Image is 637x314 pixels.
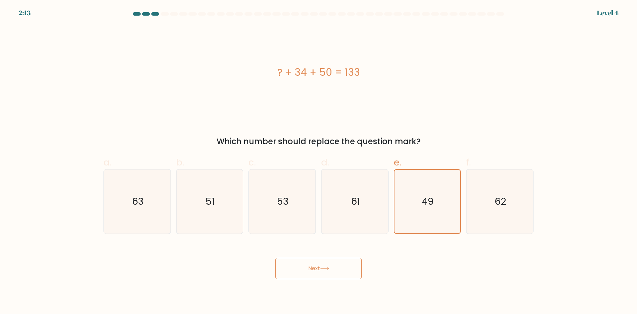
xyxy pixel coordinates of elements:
[104,156,111,169] span: a.
[495,195,506,208] text: 62
[466,156,471,169] span: f.
[107,136,530,148] div: Which number should replace the question mark?
[275,258,362,279] button: Next
[104,65,533,80] div: ? + 34 + 50 = 133
[321,156,329,169] span: d.
[597,8,618,18] div: Level 4
[394,156,401,169] span: e.
[248,156,256,169] span: c.
[19,8,31,18] div: 2:13
[176,156,184,169] span: b.
[351,195,360,208] text: 61
[277,195,289,208] text: 53
[206,195,215,208] text: 51
[422,195,434,208] text: 49
[132,195,144,208] text: 63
